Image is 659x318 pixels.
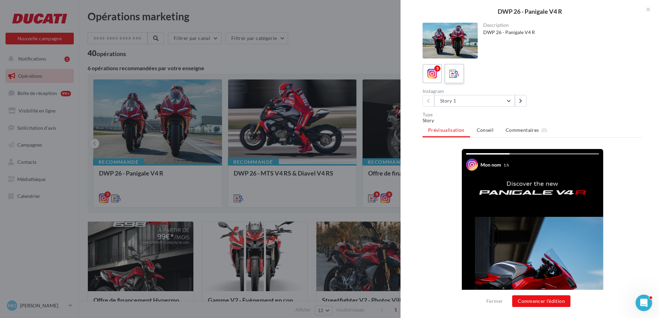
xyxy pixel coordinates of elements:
[423,112,642,117] div: Type
[541,127,547,133] span: (0)
[483,29,637,36] div: DWP 26 - Panigale V4 R
[423,89,530,94] div: Instagram
[477,127,494,133] span: Conseil
[434,65,440,72] div: 5
[512,295,570,307] button: Commencer l'édition
[412,8,648,14] div: DWP 26 - Panigale V4 R
[434,95,515,107] button: Story 1
[636,295,652,311] iframe: Intercom live chat
[480,161,501,168] div: Mon nom
[504,162,509,168] div: 1 h
[483,23,637,28] div: Description
[506,127,539,134] span: Commentaires
[484,297,506,305] button: Fermer
[423,117,642,124] div: Story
